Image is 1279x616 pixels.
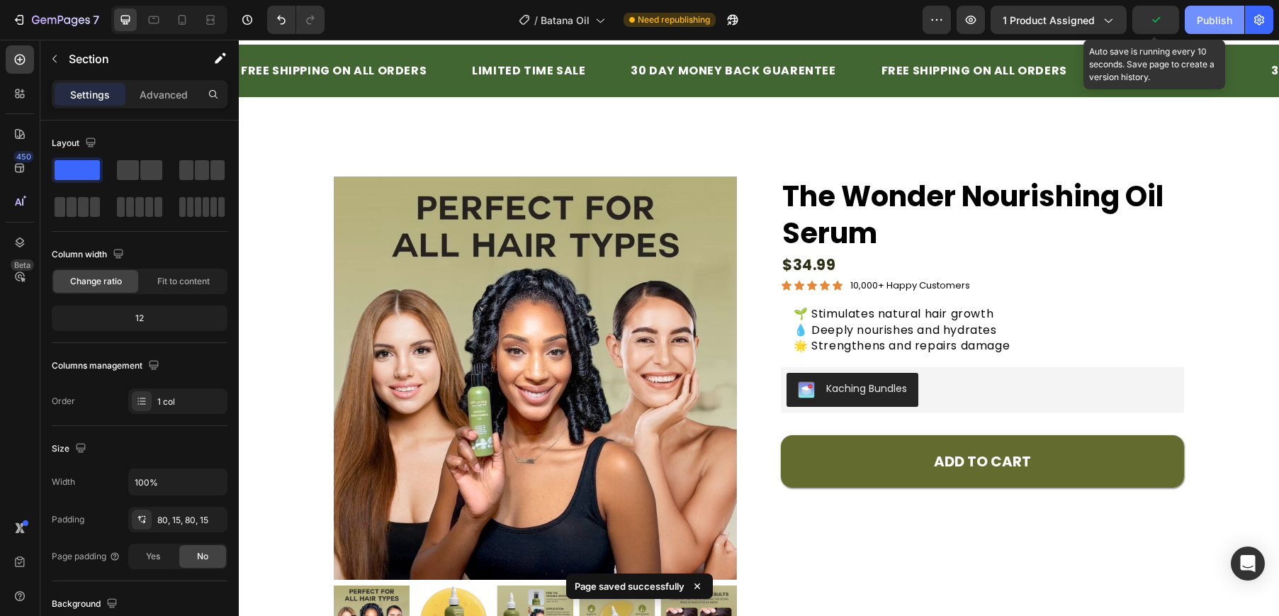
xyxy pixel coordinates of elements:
[1032,23,1237,39] p: 30 DAY MONEY BACK GUARENTEE
[1185,6,1244,34] button: Publish
[70,275,122,288] span: Change ratio
[52,439,89,459] div: Size
[157,396,224,408] div: 1 col
[267,6,325,34] div: Undo/Redo
[129,469,227,495] input: Auto
[555,298,771,314] span: 🌟 Strengthens and repairs damage
[555,266,755,282] span: 🌱 Stimulates natural hair growth
[695,413,792,431] div: ADD TO CART
[638,13,710,26] span: Need republishing
[559,342,576,359] img: KachingBundles.png
[587,342,668,357] div: Kaching Bundles
[542,137,945,213] h1: The Wonder Nourishing Oil Serum
[534,13,538,28] span: /
[52,357,162,376] div: Columns management
[542,213,945,237] div: $34.99
[542,396,945,448] button: ADD TO CART
[1197,13,1232,28] div: Publish
[106,576,123,593] button: Carousel Back Arrow
[13,151,34,162] div: 450
[157,514,224,527] div: 80, 15, 80, 15
[548,333,680,367] button: Kaching Bundles
[1003,13,1095,28] span: 1 product assigned
[991,6,1127,34] button: 1 product assigned
[239,40,1279,616] iframe: Design area
[52,476,75,488] div: Width
[70,87,110,102] p: Settings
[157,275,210,288] span: Fit to content
[140,87,188,102] p: Advanced
[6,6,106,34] button: 7
[555,282,758,298] span: 💧 Deeply nourishes and hydrates
[93,11,99,28] p: 7
[541,13,590,28] span: Batana Oil
[55,308,225,328] div: 12
[52,134,99,153] div: Layout
[52,245,127,264] div: Column width
[470,576,487,593] button: Carousel Next Arrow
[612,239,731,253] p: 10,000+ Happy Customers
[197,550,208,563] span: No
[146,550,160,563] span: Yes
[69,50,185,67] p: Section
[575,579,684,593] p: Page saved successfully
[52,550,120,563] div: Page padding
[1231,547,1265,581] div: Open Intercom Messenger
[52,513,84,526] div: Padding
[52,395,75,408] div: Order
[52,595,120,614] div: Background
[11,259,34,271] div: Beta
